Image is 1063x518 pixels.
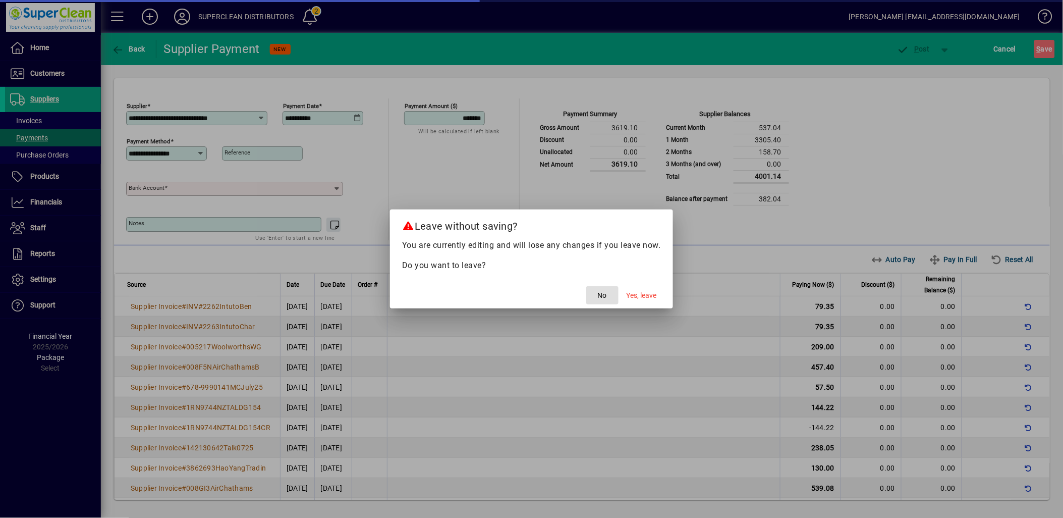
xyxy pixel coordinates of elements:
[402,260,661,272] p: Do you want to leave?
[623,286,661,304] button: Yes, leave
[402,239,661,251] p: You are currently editing and will lose any changes if you leave now.
[598,290,607,301] span: No
[627,290,657,301] span: Yes, leave
[390,210,673,239] h2: Leave without saving?
[586,286,619,304] button: No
